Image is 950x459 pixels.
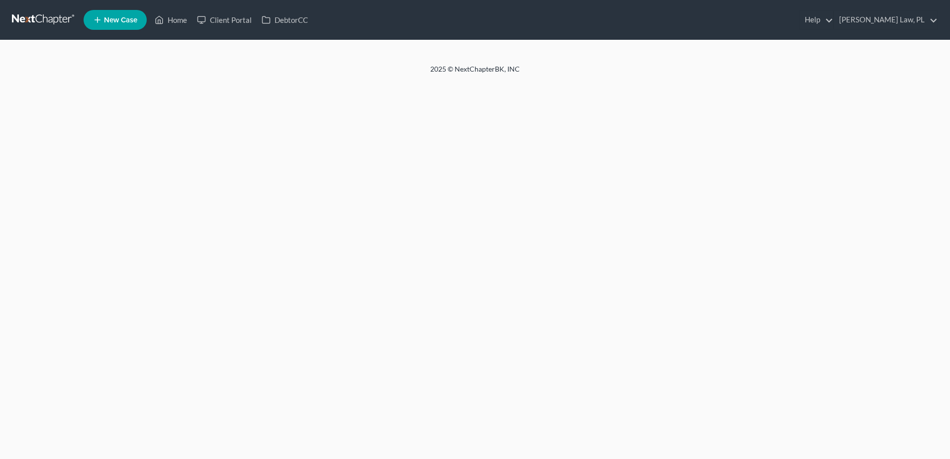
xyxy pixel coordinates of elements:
[191,64,759,82] div: 2025 © NextChapterBK, INC
[800,11,833,29] a: Help
[150,11,192,29] a: Home
[834,11,938,29] a: [PERSON_NAME] Law, PL
[84,10,147,30] new-legal-case-button: New Case
[257,11,313,29] a: DebtorCC
[192,11,257,29] a: Client Portal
